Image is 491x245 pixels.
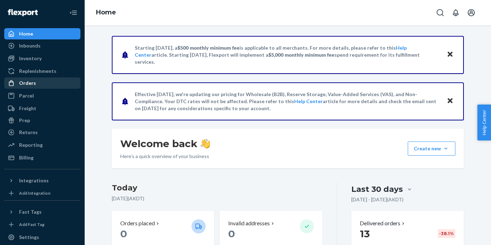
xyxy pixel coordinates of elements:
[4,189,80,197] a: Add Integration
[120,219,155,227] p: Orders placed
[294,98,323,104] a: Help Center
[464,6,478,20] button: Open account menu
[19,117,30,124] div: Prep
[66,6,80,20] button: Close Navigation
[112,195,322,202] p: [DATE] ( AKDT )
[268,52,334,58] span: $5,000 monthly minimum fee
[477,105,491,140] button: Help Center
[112,182,322,194] h3: Today
[135,44,440,65] p: Starting [DATE], a is applicable to all merchants. For more details, please refer to this article...
[19,129,38,136] div: Returns
[4,232,80,243] a: Settings
[4,139,80,151] a: Reporting
[19,30,33,37] div: Home
[360,219,406,227] button: Delivered orders
[19,190,50,196] div: Add Integration
[120,137,210,150] h1: Welcome back
[351,184,403,195] div: Last 30 days
[19,142,43,149] div: Reporting
[438,229,455,238] div: -38.1 %
[4,77,80,89] a: Orders
[4,65,80,77] a: Replenishments
[19,105,36,112] div: Freight
[4,90,80,101] a: Parcel
[4,175,80,186] button: Integrations
[120,228,127,240] span: 0
[90,2,122,23] ol: breadcrumbs
[19,234,39,241] div: Settings
[19,55,42,62] div: Inventory
[19,92,34,99] div: Parcel
[19,208,42,215] div: Fast Tags
[4,152,80,163] a: Billing
[4,53,80,64] a: Inventory
[4,40,80,51] a: Inbounds
[200,139,210,149] img: hand-wave emoji
[4,220,80,229] a: Add Fast Tag
[4,115,80,126] a: Prep
[449,6,463,20] button: Open notifications
[19,80,36,87] div: Orders
[19,42,41,49] div: Inbounds
[360,228,370,240] span: 13
[8,9,38,16] img: Flexport logo
[445,96,455,106] button: Close
[19,68,56,75] div: Replenishments
[4,28,80,39] a: Home
[177,45,240,51] span: $500 monthly minimum fee
[433,6,447,20] button: Open Search Box
[19,154,34,161] div: Billing
[228,219,270,227] p: Invalid addresses
[4,103,80,114] a: Freight
[120,153,210,160] p: Here’s a quick overview of your business
[228,228,235,240] span: 0
[19,221,44,227] div: Add Fast Tag
[408,142,455,156] button: Create new
[135,91,440,112] p: Effective [DATE], we're updating our pricing for Wholesale (B2B), Reserve Storage, Value-Added Se...
[4,206,80,218] button: Fast Tags
[351,196,404,203] p: [DATE] - [DATE] ( AKDT )
[96,8,116,16] a: Home
[4,127,80,138] a: Returns
[19,177,49,184] div: Integrations
[445,50,455,60] button: Close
